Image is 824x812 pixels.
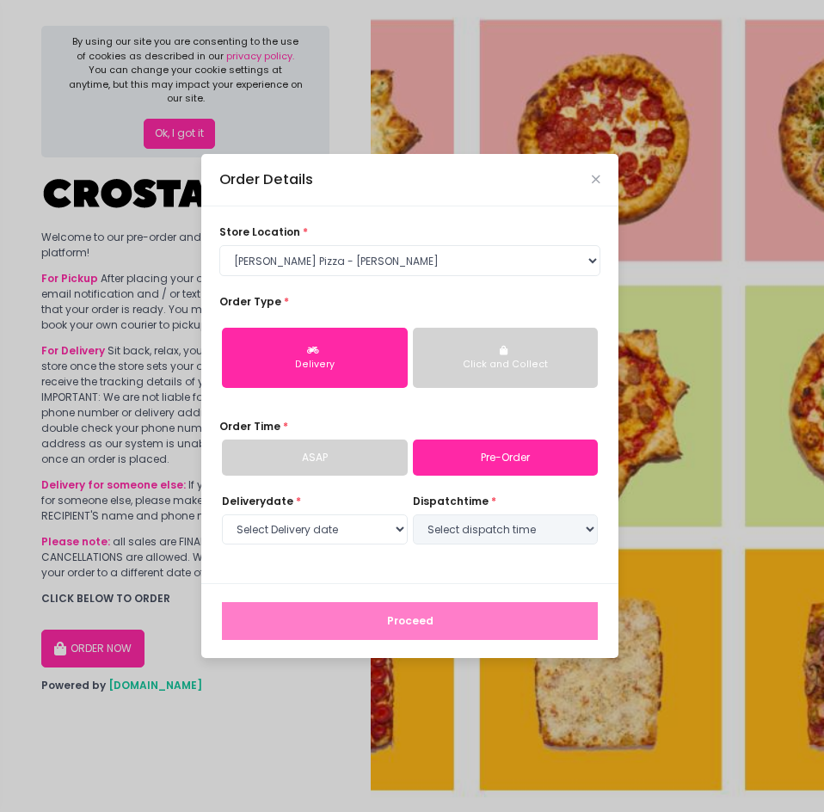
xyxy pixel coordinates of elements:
[222,440,408,476] a: ASAP
[413,440,599,476] a: Pre-Order
[592,175,600,184] button: Close
[413,328,599,388] button: Click and Collect
[222,494,293,508] span: Delivery date
[413,494,489,508] span: dispatch time
[233,358,397,372] div: Delivery
[222,602,598,640] button: Proceed
[219,419,280,434] span: Order Time
[219,294,281,309] span: Order Type
[424,358,587,372] div: Click and Collect
[219,169,313,190] div: Order Details
[222,328,408,388] button: Delivery
[219,225,300,239] span: store location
